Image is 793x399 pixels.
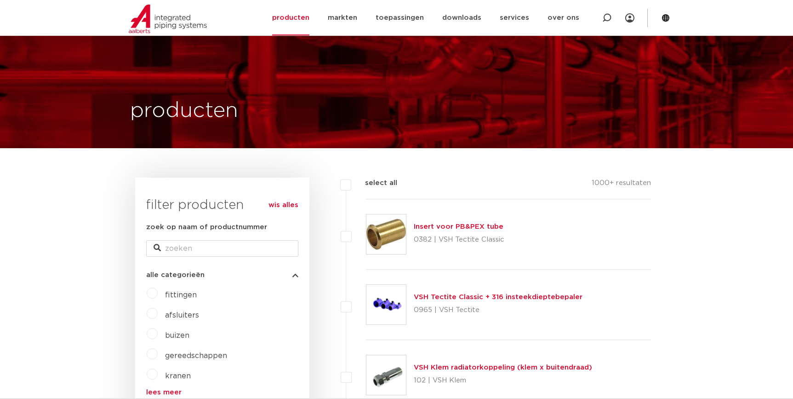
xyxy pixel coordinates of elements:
[146,272,298,278] button: alle categorieën
[165,332,189,339] a: buizen
[146,222,267,233] label: zoek op naam of productnummer
[146,272,205,278] span: alle categorieën
[414,232,504,247] p: 0382 | VSH Tectite Classic
[414,303,582,318] p: 0965 | VSH Tectite
[414,373,592,388] p: 102 | VSH Klem
[165,372,191,380] a: kranen
[146,240,298,257] input: zoeken
[366,355,406,395] img: Thumbnail for VSH Klem radiatorkoppeling (klem x buitendraad)
[366,285,406,324] img: Thumbnail for VSH Tectite Classic + 316 insteekdieptebepaler
[366,214,406,254] img: Thumbnail for Insert voor PB&PEX tube
[414,223,503,230] a: Insert voor PB&PEX tube
[414,294,582,301] a: VSH Tectite Classic + 316 insteekdieptebepaler
[165,352,227,359] a: gereedschappen
[146,196,298,214] h3: filter producten
[414,364,592,371] a: VSH Klem radiatorkoppeling (klem x buitendraad)
[351,178,397,189] label: select all
[165,291,197,299] a: fittingen
[165,312,199,319] a: afsluiters
[592,178,651,192] p: 1000+ resultaten
[130,96,238,126] h1: producten
[146,389,298,396] a: lees meer
[268,200,298,211] a: wis alles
